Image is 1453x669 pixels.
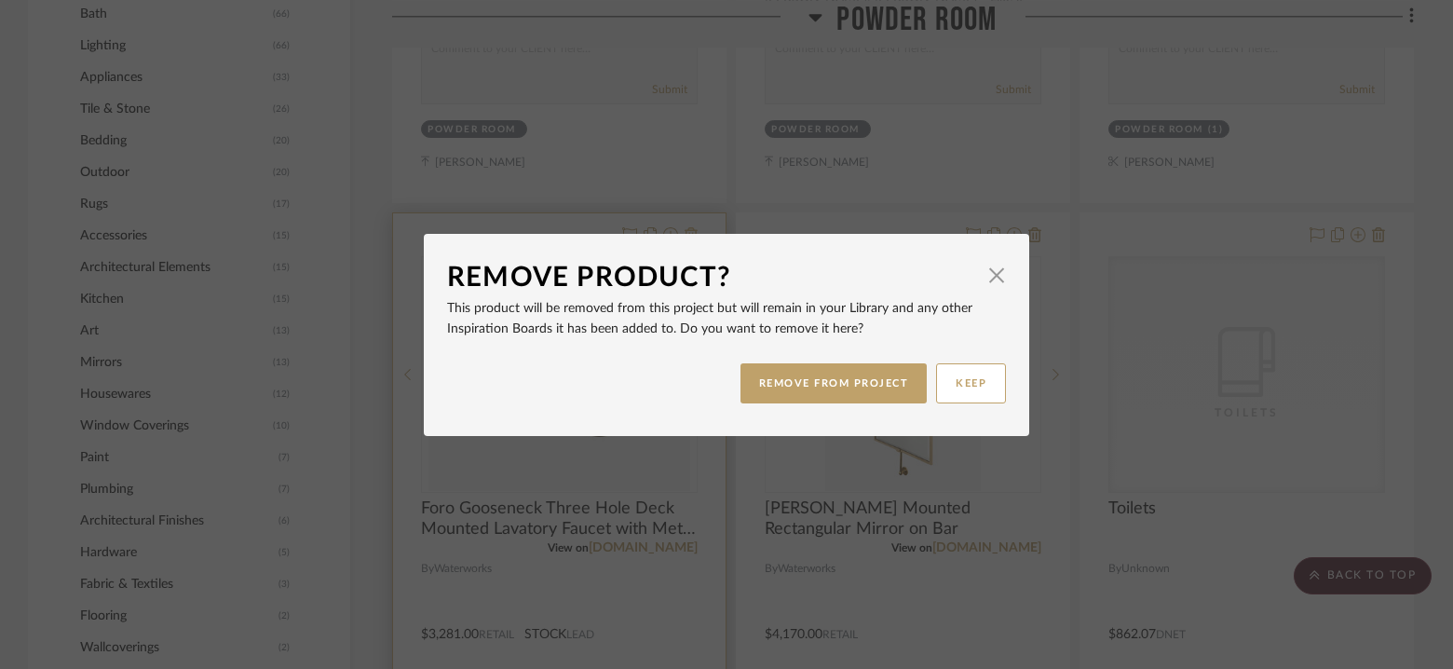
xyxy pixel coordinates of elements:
[447,257,978,298] div: Remove Product?
[978,257,1015,294] button: Close
[936,363,1006,403] button: KEEP
[447,298,1006,339] p: This product will be removed from this project but will remain in your Library and any other Insp...
[447,257,1006,298] dialog-header: Remove Product?
[740,363,928,403] button: REMOVE FROM PROJECT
